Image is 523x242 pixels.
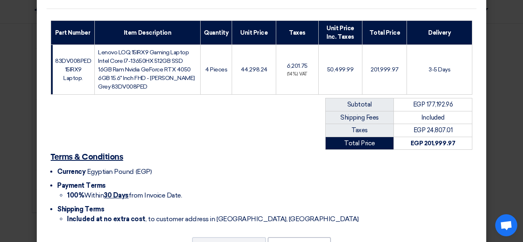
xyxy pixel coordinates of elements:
span: 4 Pieces [205,66,227,73]
th: Item Description [95,21,201,45]
th: Taxes [276,21,318,45]
span: 3-5 Days [429,66,450,73]
span: Lenovo LOQ 15IRX9 Gaming Laptop Intel Core I7-13650HX 512GB SSD 16GB Ram Nvidia GeForce RTX 4050 ... [98,49,195,90]
span: Currency [57,168,85,175]
li: , to customer address in [GEOGRAPHIC_DATA], [GEOGRAPHIC_DATA] [67,214,472,224]
th: Unit Price [232,21,276,45]
strong: Included at no extra cost [67,215,145,223]
th: Unit Price Inc. Taxes [318,21,362,45]
div: (14%) VAT [279,71,315,78]
u: 30 Days [104,191,129,199]
span: 201,999.97 [371,66,398,73]
span: 6,201.75 [287,62,307,69]
span: Payment Terms [57,182,106,189]
td: EGP 177,192.96 [393,98,472,111]
span: Included [421,114,445,121]
th: Quantity [201,21,232,45]
span: Shipping Terms [57,205,104,213]
td: Shipping Fees [326,111,394,124]
th: Part Number [51,21,95,45]
u: Terms & Conditions [51,153,123,161]
td: Total Price [326,137,394,150]
strong: 100% [67,191,84,199]
strong: EGP 201,999.97 [411,140,455,147]
span: 50,499.99 [327,66,354,73]
th: Total Price [362,21,407,45]
span: Within from Invoice Date. [67,191,182,199]
span: Egyptian Pound (EGP) [87,168,152,175]
span: 44,298.24 [241,66,268,73]
td: Subtotal [326,98,394,111]
span: EGP 24,807.01 [413,127,453,134]
td: Taxes [326,124,394,137]
td: 83DV008PED 15IRX9 Laptop. [51,45,95,95]
th: Delivery [407,21,472,45]
div: Open chat [495,214,517,236]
